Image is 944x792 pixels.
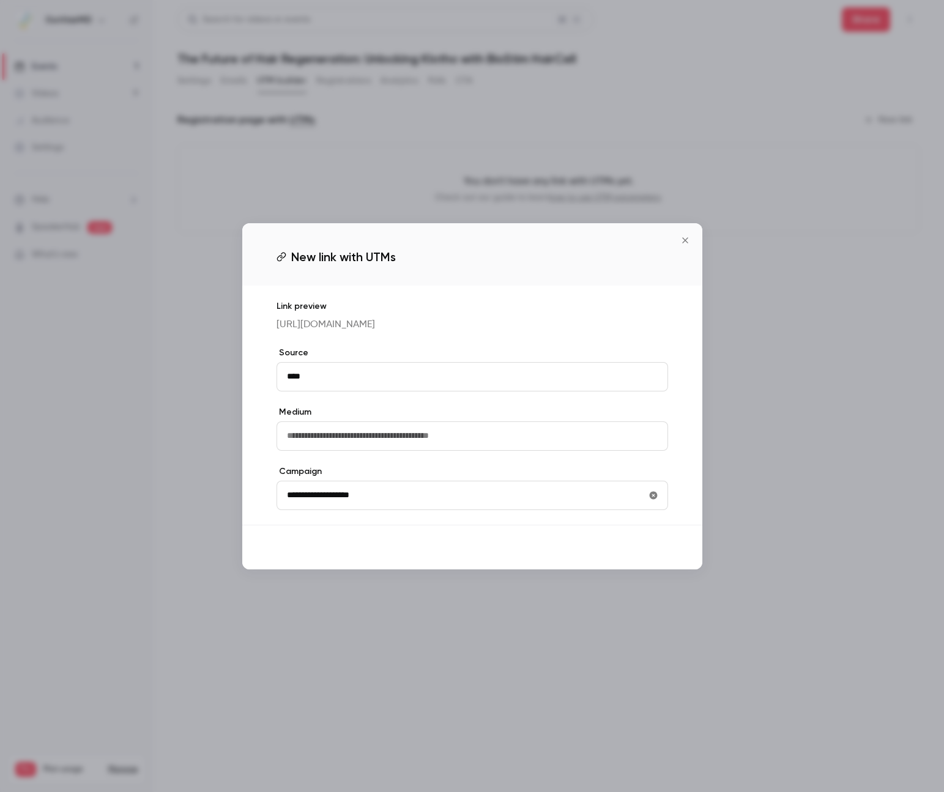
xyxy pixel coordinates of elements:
[624,535,668,560] button: Save
[277,347,668,359] label: Source
[277,465,668,478] label: Campaign
[291,248,396,266] span: New link with UTMs
[277,406,668,418] label: Medium
[277,300,668,313] p: Link preview
[673,228,697,253] button: Close
[277,317,668,332] p: [URL][DOMAIN_NAME]
[644,486,663,505] button: utmCampaign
